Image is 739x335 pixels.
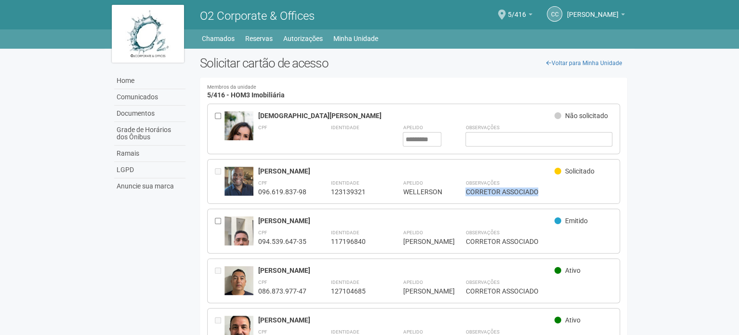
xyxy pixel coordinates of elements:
div: 094.539.647-35 [258,237,306,246]
div: 086.873.977-47 [258,287,306,295]
strong: Observações [465,230,499,235]
strong: Observações [465,329,499,335]
strong: CPF [258,230,267,235]
div: Entre em contato com a Aministração para solicitar o cancelamento ou 2a via [215,266,224,295]
div: 117196840 [330,237,379,246]
a: Documentos [114,106,185,122]
strong: CPF [258,329,267,335]
a: Grade de Horários dos Ônibus [114,122,185,146]
div: 127104685 [330,287,379,295]
strong: Apelido [403,180,422,186]
div: Entre em contato com a Aministração para solicitar o cancelamento ou 2a via [215,167,224,196]
span: Ativo [565,267,581,274]
img: user.jpg [224,111,253,174]
strong: Apelido [403,125,422,130]
img: user.jpg [224,266,253,305]
strong: Apelido [403,329,422,335]
img: user.jpg [224,216,253,268]
img: user.jpg [224,167,253,196]
strong: Apelido [403,280,422,285]
div: [PERSON_NAME] [258,216,554,225]
span: Emitido [565,217,588,225]
h2: Solicitar cartão de acesso [200,56,627,70]
div: CORRETOR ASSOCIADO [465,287,612,295]
a: Chamados [202,32,235,45]
strong: Observações [465,125,499,130]
span: Não solicitado [565,112,608,120]
div: 096.619.837-98 [258,188,306,196]
a: LGPD [114,162,185,178]
strong: Identidade [330,280,359,285]
strong: CPF [258,125,267,130]
div: [PERSON_NAME] [258,316,554,324]
a: Comunicados [114,89,185,106]
div: CORRETOR ASSOCIADO [465,188,612,196]
strong: Apelido [403,230,422,235]
a: Home [114,73,185,89]
div: WELLERSON [403,188,441,196]
div: 123139321 [330,188,379,196]
a: CC [547,6,562,22]
strong: Identidade [330,329,359,335]
span: Solicitado [565,167,594,175]
a: Ramais [114,146,185,162]
a: Anuncie sua marca [114,178,185,194]
div: [PERSON_NAME] [258,167,554,175]
span: Ativo [565,316,581,324]
strong: CPF [258,180,267,186]
strong: Observações [465,280,499,285]
strong: Identidade [330,230,359,235]
a: [PERSON_NAME] [567,12,625,20]
strong: Identidade [330,125,359,130]
strong: Observações [465,180,499,186]
a: 5/416 [508,12,532,20]
div: [PERSON_NAME] [403,237,441,246]
div: [PERSON_NAME] [258,266,554,275]
div: [DEMOGRAPHIC_DATA][PERSON_NAME] [258,111,554,120]
span: O2 Corporate & Offices [200,9,315,23]
strong: CPF [258,280,267,285]
img: logo.jpg [112,5,184,63]
small: Membros da unidade [207,85,620,90]
span: 5/416 [508,1,526,18]
div: CORRETOR ASSOCIADO [465,237,612,246]
a: Voltar para Minha Unidade [541,56,627,70]
a: Minha Unidade [333,32,378,45]
a: Autorizações [283,32,323,45]
div: [PERSON_NAME] [403,287,441,295]
h4: 5/416 - HOM3 Imobiliária [207,85,620,99]
a: Reservas [245,32,273,45]
span: Caio Catarino [567,1,619,18]
strong: Identidade [330,180,359,186]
